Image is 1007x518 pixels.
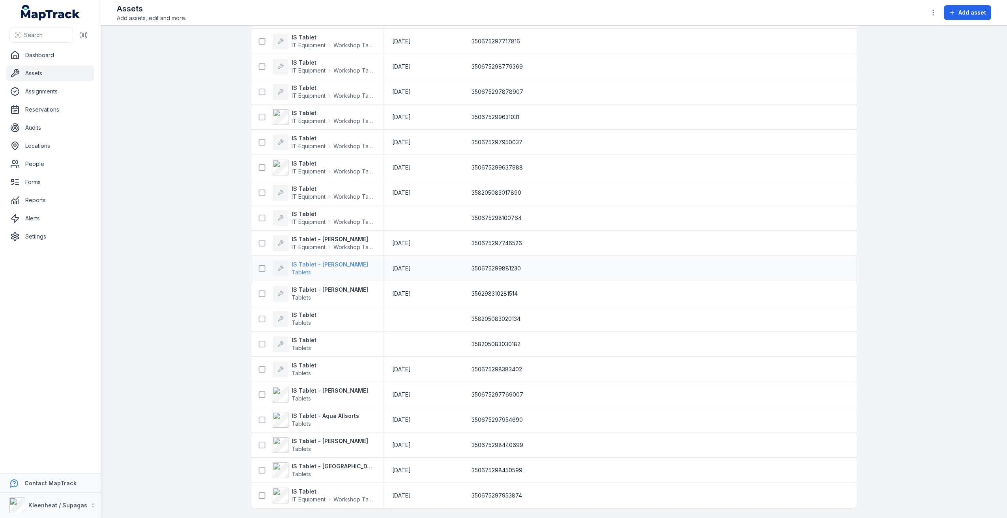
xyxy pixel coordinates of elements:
[392,38,411,45] span: [DATE]
[6,156,94,172] a: People
[273,412,359,428] a: IS Tablet - Aqua AllsortsTablets
[6,102,94,117] a: Reservations
[292,361,316,369] strong: IS Tablet
[292,92,326,100] span: IT Equipment
[392,189,411,197] time: 15/04/2025, 12:00:00 am
[273,437,368,453] a: IS Tablet - [PERSON_NAME]Tablets
[24,31,43,39] span: Search
[273,462,373,478] a: IS Tablet - [GEOGRAPHIC_DATA] PlumbingTablets
[6,229,94,244] a: Settings
[6,174,94,190] a: Forms
[6,84,94,99] a: Assignments
[392,365,411,373] time: 01/04/2025, 12:00:00 am
[472,88,523,96] span: 350675297878907
[292,142,326,150] span: IT Equipment
[472,189,521,197] span: 358205083017890
[392,391,411,399] time: 01/04/2025, 12:00:00 am
[292,496,326,503] span: IT Equipment
[392,466,411,474] time: 01/01/2025, 12:00:00 am
[392,492,411,499] span: [DATE]
[292,41,326,49] span: IT Equipment
[392,416,411,423] span: [DATE]
[333,218,373,226] span: Workshop Tablets
[6,138,94,154] a: Locations
[392,37,411,45] time: 30/04/2025, 12:00:00 am
[392,265,411,272] time: 15/04/2025, 12:00:00 am
[292,117,326,125] span: IT Equipment
[392,240,411,246] span: [DATE]
[472,265,521,272] span: 350675299881230
[392,138,411,146] time: 01/01/2025, 12:00:00 am
[292,437,368,445] strong: IS Tablet - [PERSON_NAME]
[472,391,523,399] span: 350675297769007
[472,492,522,499] span: 350675297953874
[292,311,316,319] strong: IS Tablet
[6,192,94,208] a: Reports
[292,319,311,326] span: Tablets
[292,34,373,41] strong: IS Tablet
[117,14,186,22] span: Add assets, edit and more.
[273,134,373,150] a: IS TabletIT EquipmentWorkshop Tablets
[273,84,373,100] a: IS TabletIT EquipmentWorkshop Tablets
[392,88,411,96] time: 30/04/2025, 12:00:00 am
[392,441,411,449] time: 01/01/2025, 12:00:00 am
[333,67,373,75] span: Workshop Tablets
[472,466,522,474] span: 350675298450599
[472,63,523,71] span: 350675298779369
[392,63,411,70] span: [DATE]
[392,442,411,448] span: [DATE]
[273,109,373,125] a: IS TabletIT EquipmentWorkshop Tablets
[392,391,411,398] span: [DATE]
[472,441,523,449] span: 350675298440699
[333,142,373,150] span: Workshop Tablets
[392,164,411,171] span: [DATE]
[333,193,373,201] span: Workshop Tablets
[6,120,94,136] a: Audits
[392,366,411,373] span: [DATE]
[392,492,411,499] time: 01/01/2025, 12:00:00 am
[392,113,411,121] time: 30/04/2025, 12:00:00 am
[273,34,373,49] a: IS TabletIT EquipmentWorkshop Tablets
[292,160,373,168] strong: IS Tablet
[273,387,368,402] a: IS Tablet - [PERSON_NAME]Tablets
[472,290,518,298] span: 356298310281514
[333,496,373,503] span: Workshop Tablets
[6,211,94,226] a: Alerts
[472,416,523,424] span: 350675297954690
[472,138,522,146] span: 350675297950037
[392,88,411,95] span: [DATE]
[292,471,311,477] span: Tablets
[292,370,311,376] span: Tablets
[292,445,311,452] span: Tablets
[333,92,373,100] span: Workshop Tablets
[333,243,373,251] span: Workshop Tablets
[472,315,520,323] span: 358205083020134
[392,63,411,71] time: 30/04/2025, 12:00:00 am
[273,311,316,327] a: IS TabletTablets
[292,261,368,268] strong: IS Tablet - [PERSON_NAME]
[944,5,991,20] button: Add asset
[292,109,373,117] strong: IS Tablet
[273,488,373,503] a: IS TabletIT EquipmentWorkshop Tablets
[273,361,316,377] a: IS TabletTablets
[392,164,411,171] time: 01/04/2025, 12:00:00 am
[9,28,73,43] button: Search
[292,269,311,276] span: Tablets
[333,41,373,49] span: Workshop Tablets
[292,210,373,218] strong: IS Tablet
[292,294,311,301] span: Tablets
[6,47,94,63] a: Dashboard
[292,185,373,193] strong: IS Tablet
[21,5,80,20] a: MapTrack
[472,214,522,222] span: 350675298100764
[472,239,522,247] span: 350675297746526
[472,164,523,171] span: 350675299637988
[333,117,373,125] span: Workshop Tablets
[273,210,373,226] a: IS TabletIT EquipmentWorkshop Tablets
[273,261,368,276] a: IS Tablet - [PERSON_NAME]Tablets
[273,336,316,352] a: IS TabletTablets
[117,3,186,14] h2: Assets
[28,502,87,509] strong: Kleenheat / Supagas
[292,462,373,470] strong: IS Tablet - [GEOGRAPHIC_DATA] Plumbing
[392,139,411,145] span: [DATE]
